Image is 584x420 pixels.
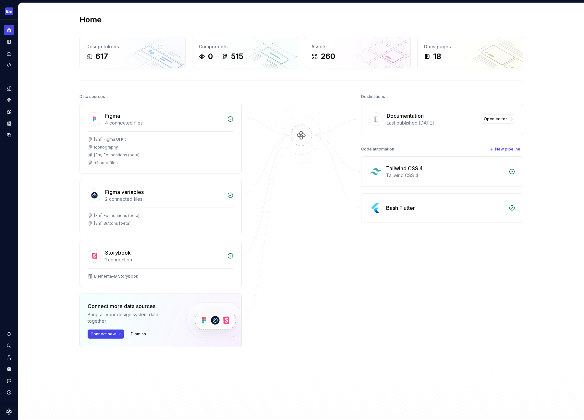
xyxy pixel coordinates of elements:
[305,37,411,68] a: Assets260
[95,51,108,62] div: 617
[192,37,298,68] a: Components0515
[94,160,118,165] div: + 1 more files
[5,7,13,15] img: e72e9e65-9f43-4cb3-89a7-ea83765f03bf.png
[105,188,144,196] div: Figma variables
[105,249,131,257] div: Storybook
[4,60,14,70] a: Code automation
[487,145,523,154] button: New pipeline
[4,364,14,374] a: Settings
[417,37,523,68] a: Docs pages18
[105,120,223,126] div: 4 connected files
[199,43,291,50] div: Components
[311,43,404,50] div: Assets
[484,116,507,122] span: Open editor
[321,51,335,62] div: 260
[4,25,14,35] a: Home
[4,329,14,339] button: Notifications
[208,51,213,62] div: 0
[4,376,14,386] button: Contact support
[86,43,179,50] div: Design tokens
[79,180,242,234] a: Figma variables2 connected files[Em] Foundations (beta)[Em] Buttons [beta]
[91,331,116,337] span: Connect new
[361,92,385,101] div: Destinations
[94,137,126,142] div: [Em] Figma UI Kit
[481,114,515,124] a: Open editor
[94,152,140,158] div: [Em] Foundations (beta)
[88,311,175,324] div: Bring all your design system data together.
[424,43,517,50] div: Docs pages
[79,92,105,101] div: Data sources
[88,302,175,310] div: Connect more data sources
[361,145,394,154] div: Code automation
[387,112,424,120] div: Documentation
[105,257,223,263] div: 1 connection
[4,130,14,140] a: Data sources
[4,341,14,351] button: Search ⌘K
[495,147,520,152] span: New pipeline
[94,145,118,150] div: Iconography
[386,172,505,179] div: Tailwind CSS 4
[128,330,149,339] button: Dismiss
[79,104,242,174] a: Figma4 connected files[Em] Figma UI KitIconography[Em] Foundations (beta)+1more files
[4,37,14,47] a: Documentation
[94,213,140,218] div: [Em] Foundations (beta)
[79,15,102,25] h2: Home
[433,51,441,62] div: 18
[94,274,138,279] div: Elementa-Ø Storybook
[4,83,14,94] a: Design tokens
[79,241,242,287] a: Storybook1 connectionElementa-Ø Storybook
[386,204,415,212] div: Bash Flutter
[88,330,124,339] button: Connect new
[79,37,186,68] a: Design tokens617
[231,51,243,62] div: 515
[387,120,477,126] div: Last published [DATE]
[4,107,14,117] a: Assets
[4,118,14,129] a: Storybook stories
[6,408,12,415] svg: Supernova Logo
[105,196,223,202] div: 2 connected files
[4,352,14,363] a: Invite team
[4,48,14,59] a: Analytics
[105,112,120,120] div: Figma
[131,331,146,337] span: Dismiss
[94,221,130,226] div: [Em] Buttons [beta]
[386,164,423,172] div: Tailwind CSS 4
[4,95,14,105] a: Components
